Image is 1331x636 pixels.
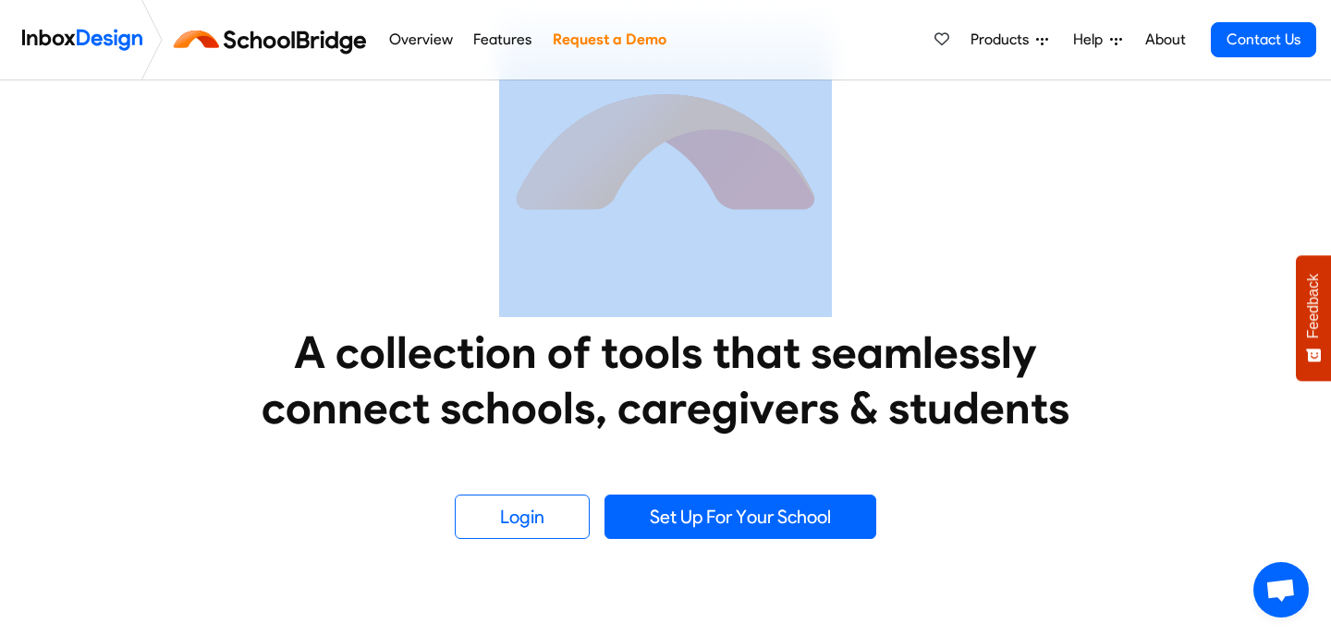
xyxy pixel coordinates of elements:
a: Set Up For Your School [604,495,876,539]
a: Overview [384,21,458,58]
a: Contact Us [1211,22,1316,57]
span: Help [1073,29,1110,51]
a: Help [1066,21,1130,58]
span: Feedback [1305,274,1322,338]
a: About [1140,21,1191,58]
a: Request a Demo [547,21,671,58]
div: Open chat [1253,562,1309,618]
heading: A collection of tools that seamlessly connect schools, caregivers & students [226,324,1105,435]
a: Products [963,21,1056,58]
a: Features [469,21,537,58]
button: Feedback - Show survey [1296,255,1331,381]
img: schoolbridge logo [170,18,378,62]
a: Login [455,495,590,539]
span: Products [971,29,1036,51]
